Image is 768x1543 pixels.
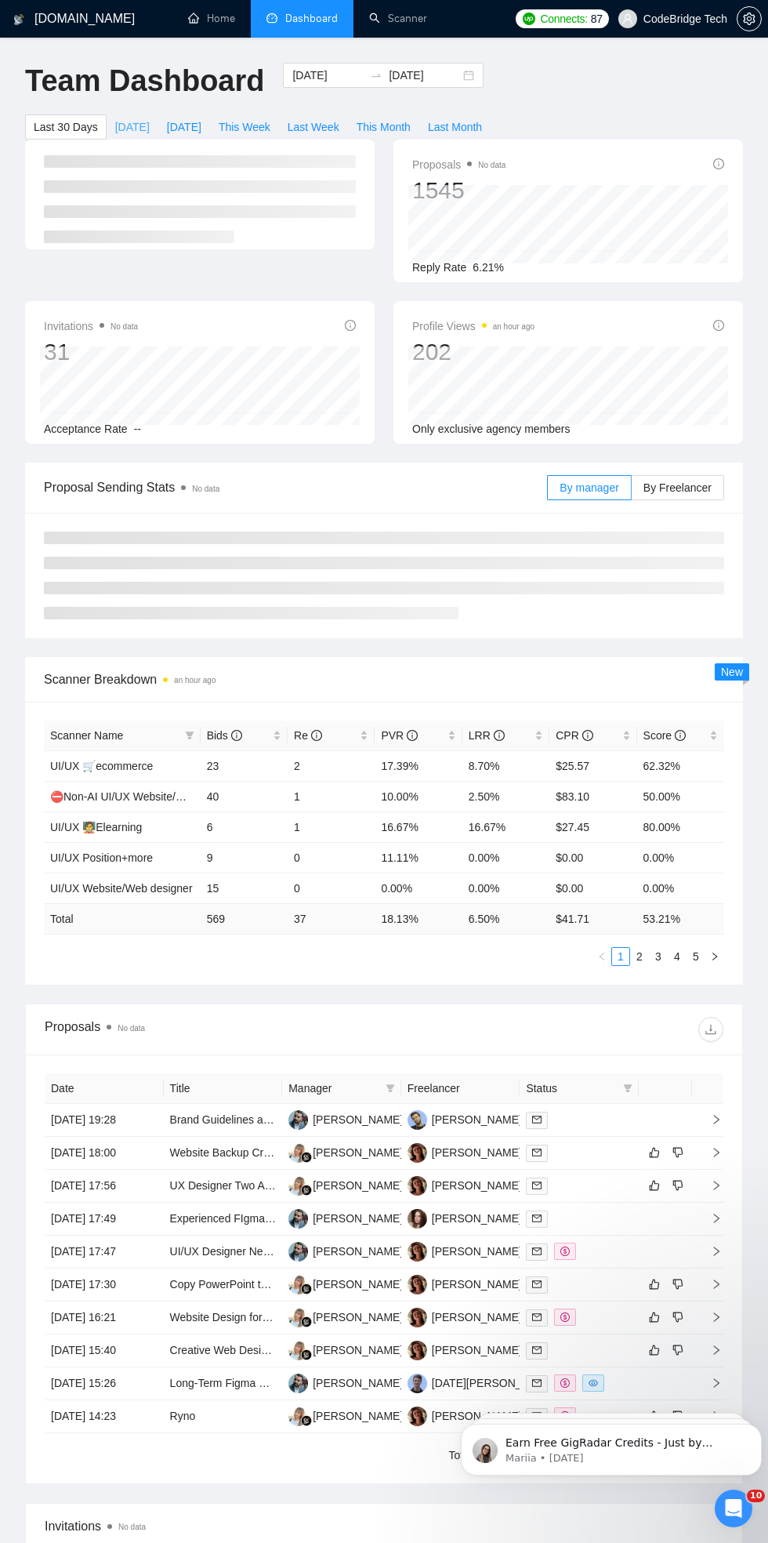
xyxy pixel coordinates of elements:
button: dislike [668,1176,687,1195]
button: Last Week [279,114,348,140]
a: AK[PERSON_NAME] [288,1145,403,1158]
td: Long-Term Figma UI/UIX Design for Web Apps [164,1367,283,1400]
span: like [649,1146,660,1159]
span: PVR [381,729,418,742]
a: Brand Guidelines and Website Design for Innovative Tech Startup [170,1113,489,1126]
span: right [698,1213,722,1224]
li: Previous Page [592,947,611,966]
img: DK [408,1110,427,1130]
td: 1 [288,811,375,842]
td: 0 [288,873,375,903]
span: filter [623,1084,632,1093]
span: Score [643,729,686,742]
td: 10.00% [375,781,462,811]
a: AV[PERSON_NAME] [408,1244,522,1257]
a: Experienced FIgma Dashboard designer needed [170,1212,407,1225]
span: info-circle [311,730,322,741]
h1: Team Dashboard [25,63,264,100]
td: 62.32% [637,750,724,781]
a: 3 [650,948,667,965]
a: Copy PowerPoint template into Figma template. [170,1278,402,1291]
td: Total [44,903,201,934]
td: [DATE] 17:49 [45,1203,164,1236]
button: like [645,1176,664,1195]
span: mail [532,1345,542,1355]
li: 4 [668,947,686,966]
td: 50.00% [637,781,724,811]
span: CPR [556,729,592,742]
button: Last Month [419,114,491,140]
span: filter [382,1076,398,1100]
td: [DATE] 17:56 [45,1170,164,1203]
div: [PERSON_NAME] [313,1111,403,1128]
a: UI/UX Website/Web designer [50,882,193,895]
button: dislike [668,1308,687,1327]
span: dislike [672,1179,683,1192]
span: dislike [672,1278,683,1291]
button: like [645,1308,664,1327]
div: [PERSON_NAME] [432,1309,522,1326]
td: [DATE] 14:23 [45,1400,164,1433]
a: IR[DATE][PERSON_NAME] [408,1376,556,1389]
a: KK[PERSON_NAME] [288,1113,403,1125]
td: 0.00% [462,842,549,873]
span: Re [294,729,322,742]
span: mail [532,1181,542,1190]
span: to [370,69,382,82]
span: [DATE] [115,118,150,136]
a: Creative Web Designer Needed for Engaging Website Projects [170,1344,475,1356]
div: 202 [412,337,534,367]
img: gigradar-bm.png [301,1349,312,1360]
td: $83.10 [549,781,636,811]
span: By Freelancer [643,481,712,494]
div: [PERSON_NAME] [432,1407,522,1425]
span: setting [737,13,761,25]
td: $25.57 [549,750,636,781]
span: right [698,1180,722,1191]
td: 2.50% [462,781,549,811]
button: left [592,947,611,966]
td: 16.67% [375,811,462,842]
td: 18.13 % [375,903,462,934]
div: [PERSON_NAME] [313,1210,403,1227]
span: Last 30 Days [34,118,98,136]
li: Next Page [705,947,724,966]
td: $ 41.71 [549,903,636,934]
li: 1 [611,947,630,966]
td: [DATE] 19:28 [45,1104,164,1137]
span: dollar [560,1378,570,1388]
span: left [597,952,607,961]
span: Scanner Breakdown [44,670,724,689]
span: 6.21% [473,261,504,274]
td: 0.00% [637,842,724,873]
td: 23 [201,750,288,781]
img: AK [288,1341,308,1360]
span: eye [589,1378,598,1388]
td: 9 [201,842,288,873]
span: mail [532,1378,542,1388]
span: Proposals [412,155,505,174]
span: No data [110,322,138,331]
span: Invitations [44,317,138,336]
span: right [698,1312,722,1323]
td: [DATE] 15:26 [45,1367,164,1400]
img: A [408,1209,427,1229]
span: info-circle [675,730,686,741]
img: AV [408,1176,427,1196]
button: like [645,1341,664,1360]
span: Manager [288,1080,379,1097]
div: 31 [44,337,138,367]
span: [DATE] [167,118,201,136]
a: KK[PERSON_NAME] [288,1376,403,1389]
button: [DATE] [107,114,158,140]
td: 16.67% [462,811,549,842]
span: like [649,1344,660,1356]
img: gigradar-bm.png [301,1185,312,1196]
td: 6.50 % [462,903,549,934]
span: No data [118,1523,146,1531]
span: Connects: [541,10,588,27]
span: New [721,666,743,678]
button: dislike [668,1341,687,1360]
th: Manager [282,1073,401,1104]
